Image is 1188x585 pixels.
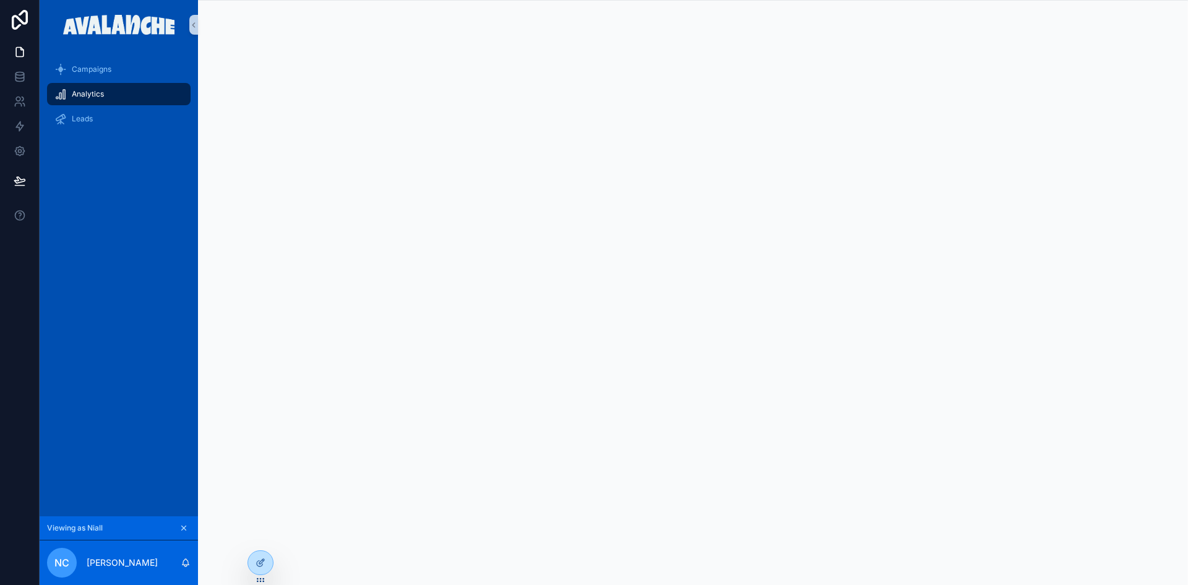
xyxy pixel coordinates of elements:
span: Campaigns [72,64,111,74]
a: Campaigns [47,58,191,80]
span: Analytics [72,89,104,99]
a: Leads [47,108,191,130]
span: Viewing as Niall [47,523,103,533]
span: Leads [72,114,93,124]
span: NC [54,555,69,570]
a: Analytics [47,83,191,105]
div: scrollable content [40,50,198,146]
p: [PERSON_NAME] [87,557,158,569]
img: App logo [63,15,175,35]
